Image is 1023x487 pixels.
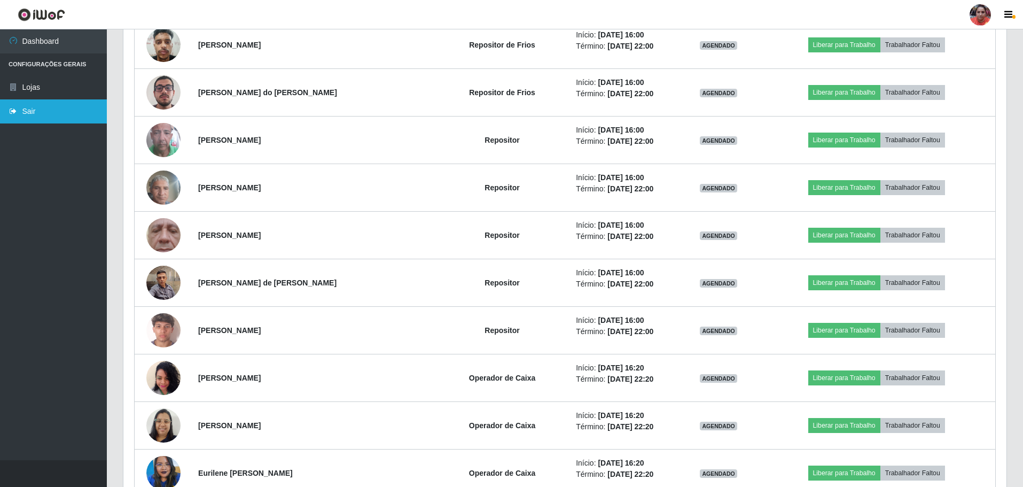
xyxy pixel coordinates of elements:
[576,458,673,469] li: Início:
[576,136,673,147] li: Término:
[576,315,673,326] li: Início:
[576,421,673,432] li: Término:
[576,77,673,88] li: Início:
[808,133,880,148] button: Liberar para Trabalho
[198,326,261,335] strong: [PERSON_NAME]
[808,418,880,433] button: Liberar para Trabalho
[198,469,293,477] strong: Eurilene [PERSON_NAME]
[700,374,737,383] span: AGENDADO
[469,374,536,382] strong: Operador de Caixa
[700,89,737,97] span: AGENDADO
[598,78,644,87] time: [DATE] 16:00
[808,37,880,52] button: Liberar para Trabalho
[576,41,673,52] li: Término:
[607,184,653,193] time: [DATE] 22:00
[607,42,653,50] time: [DATE] 22:00
[607,232,653,241] time: [DATE] 22:00
[700,136,737,145] span: AGENDADO
[880,85,945,100] button: Trabalhador Faltou
[485,326,519,335] strong: Repositor
[146,62,181,123] img: 1756753723201.jpeg
[700,41,737,50] span: AGENDADO
[808,85,880,100] button: Liberar para Trabalho
[576,29,673,41] li: Início:
[576,362,673,374] li: Início:
[576,183,673,195] li: Término:
[808,323,880,338] button: Liberar para Trabalho
[700,327,737,335] span: AGENDADO
[198,41,261,49] strong: [PERSON_NAME]
[146,22,181,67] img: 1756441126533.jpeg
[880,275,945,290] button: Trabalhador Faltou
[146,165,181,210] img: 1739908556954.jpeg
[808,228,880,243] button: Liberar para Trabalho
[198,421,261,430] strong: [PERSON_NAME]
[576,326,673,337] li: Término:
[607,470,653,478] time: [DATE] 22:20
[880,37,945,52] button: Trabalhador Faltou
[469,421,536,430] strong: Operador de Caixa
[146,300,181,361] img: 1758025525824.jpeg
[880,370,945,385] button: Trabalhador Faltou
[598,316,644,324] time: [DATE] 16:00
[598,411,644,420] time: [DATE] 16:20
[198,279,337,287] strong: [PERSON_NAME] de [PERSON_NAME]
[485,183,519,192] strong: Repositor
[880,323,945,338] button: Trabalhador Faltou
[146,355,181,400] img: 1689498452144.jpeg
[808,180,880,195] button: Liberar para Trabalho
[576,220,673,231] li: Início:
[607,375,653,383] time: [DATE] 22:20
[485,279,519,287] strong: Repositor
[607,280,653,288] time: [DATE] 22:00
[880,133,945,148] button: Trabalhador Faltou
[607,327,653,336] time: [DATE] 22:00
[576,410,673,421] li: Início:
[485,231,519,239] strong: Repositor
[700,184,737,192] span: AGENDADO
[598,459,644,467] time: [DATE] 16:20
[18,8,65,21] img: CoreUI Logo
[700,279,737,288] span: AGENDADO
[146,403,181,448] img: 1754744949596.jpeg
[198,88,337,97] strong: [PERSON_NAME] do [PERSON_NAME]
[469,88,535,97] strong: Repositor de Frios
[576,374,673,385] li: Término:
[469,41,535,49] strong: Repositor de Frios
[880,466,945,481] button: Trabalhador Faltou
[576,172,673,183] li: Início:
[146,197,181,273] img: 1747494723003.jpeg
[576,469,673,480] li: Término:
[880,418,945,433] button: Trabalhador Faltou
[607,89,653,98] time: [DATE] 22:00
[808,275,880,290] button: Liberar para Trabalho
[700,469,737,478] span: AGENDADO
[576,231,673,242] li: Término:
[598,30,644,39] time: [DATE] 16:00
[146,260,181,305] img: 1753238600136.jpeg
[598,364,644,372] time: [DATE] 16:20
[576,267,673,279] li: Início:
[598,126,644,134] time: [DATE] 16:00
[469,469,536,477] strong: Operador de Caixa
[880,228,945,243] button: Trabalhador Faltou
[700,231,737,240] span: AGENDADO
[576,125,673,136] li: Início:
[146,110,181,171] img: 1723577466602.jpeg
[607,137,653,145] time: [DATE] 22:00
[598,221,644,229] time: [DATE] 16:00
[808,370,880,385] button: Liberar para Trabalho
[576,279,673,290] li: Término:
[198,183,261,192] strong: [PERSON_NAME]
[598,268,644,277] time: [DATE] 16:00
[485,136,519,144] strong: Repositor
[576,88,673,99] li: Término:
[808,466,880,481] button: Liberar para Trabalho
[198,231,261,239] strong: [PERSON_NAME]
[880,180,945,195] button: Trabalhador Faltou
[198,374,261,382] strong: [PERSON_NAME]
[607,422,653,431] time: [DATE] 22:20
[598,173,644,182] time: [DATE] 16:00
[198,136,261,144] strong: [PERSON_NAME]
[700,422,737,430] span: AGENDADO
